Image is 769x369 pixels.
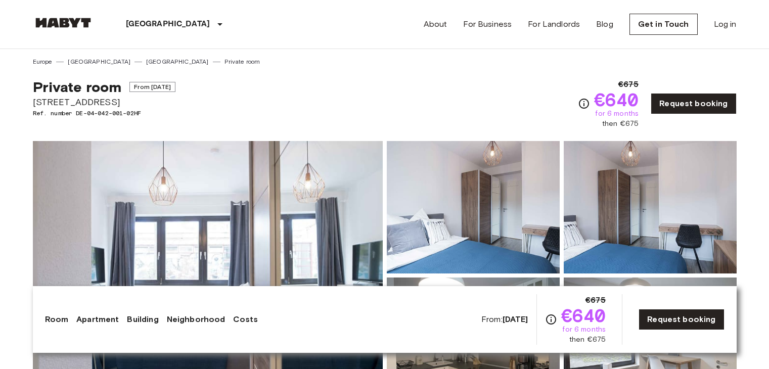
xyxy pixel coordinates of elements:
span: €675 [618,78,639,90]
span: then €675 [602,119,639,129]
a: Blog [596,18,613,30]
span: for 6 months [562,325,606,335]
a: Log in [714,18,737,30]
span: €640 [594,90,639,109]
a: Request booking [651,93,736,114]
a: Request booking [639,309,724,330]
span: then €675 [569,335,606,345]
a: [GEOGRAPHIC_DATA] [146,57,209,66]
a: Get in Touch [629,14,698,35]
a: For Landlords [528,18,580,30]
span: Ref. number DE-04-042-001-02HF [33,109,175,118]
img: Habyt [33,18,94,28]
b: [DATE] [503,314,528,324]
a: Europe [33,57,53,66]
a: Apartment [76,313,119,326]
a: Private room [224,57,260,66]
svg: Check cost overview for full price breakdown. Please note that discounts apply to new joiners onl... [545,313,557,326]
a: About [424,18,447,30]
img: Picture of unit DE-04-042-001-02HF [564,141,737,273]
span: for 6 months [595,109,639,119]
a: For Business [463,18,512,30]
a: Room [45,313,69,326]
a: Costs [233,313,258,326]
span: From: [481,314,528,325]
p: [GEOGRAPHIC_DATA] [126,18,210,30]
span: [STREET_ADDRESS] [33,96,175,109]
a: Building [127,313,158,326]
span: €640 [561,306,606,325]
span: Private room [33,78,122,96]
span: From [DATE] [129,82,175,92]
span: €675 [585,294,606,306]
a: Neighborhood [167,313,225,326]
svg: Check cost overview for full price breakdown. Please note that discounts apply to new joiners onl... [578,98,590,110]
img: Picture of unit DE-04-042-001-02HF [387,141,560,273]
a: [GEOGRAPHIC_DATA] [68,57,130,66]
